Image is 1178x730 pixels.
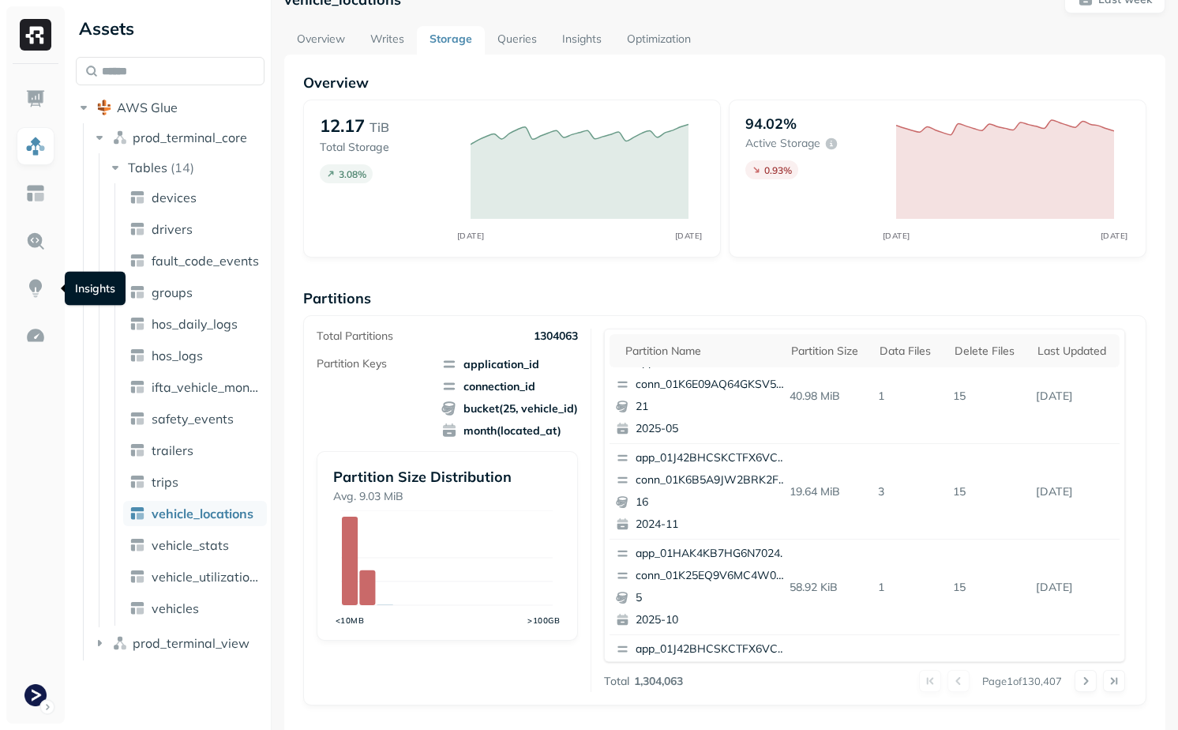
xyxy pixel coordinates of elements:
[123,596,267,621] a: vehicles
[20,19,51,51] img: Ryft
[320,140,454,155] p: Total Storage
[96,100,112,115] img: root
[882,231,910,241] tspan: [DATE]
[333,468,561,486] p: Partition Size Distribution
[129,379,145,395] img: table
[123,532,267,558] a: vehicle_stats
[417,26,485,55] a: Storage
[636,546,789,562] p: app_01HAK4KB7HG6N7024210G3S8D5
[636,377,789,393] p: conn_01K6E09AQ64GKSV5EEW73155X7
[133,130,247,145] span: prod_terminal_core
[129,316,145,332] img: table
[636,568,789,584] p: conn_01K25EQ9V6MC4W0Q85Z1A4DXHG
[317,329,393,344] p: Total Partitions
[92,125,265,150] button: prod_terminal_core
[92,630,265,656] button: prod_terminal_view
[872,382,947,410] p: 1
[636,517,789,532] p: 2024-11
[123,438,267,463] a: trailers
[610,444,796,539] button: app_01J42BHCSKCTFX6VCA8QNRA04Mconn_01K6B5A9JW2BRK2FFPQ59W9K9V162024-11
[107,155,266,180] button: Tables(14)
[25,183,46,204] img: Asset Explorer
[129,253,145,269] img: table
[129,284,145,300] img: table
[528,615,561,626] tspan: >100GB
[25,325,46,346] img: Optimization
[339,168,366,180] p: 3.08 %
[1037,344,1112,359] div: Last updated
[123,280,267,305] a: groups
[880,344,939,359] div: Data Files
[358,26,417,55] a: Writes
[123,469,267,495] a: trips
[872,478,947,506] p: 3
[1030,382,1120,410] p: Oct 1, 2025
[123,216,267,242] a: drivers
[123,374,267,400] a: ifta_vehicle_months
[129,537,145,553] img: table
[303,73,1146,92] p: Overview
[152,190,197,205] span: devices
[783,478,872,506] p: 19.64 MiB
[604,674,629,689] p: Total
[129,600,145,616] img: table
[456,231,484,241] tspan: [DATE]
[152,411,234,427] span: safety_events
[123,343,267,368] a: hos_logs
[1030,478,1120,506] p: Oct 1, 2025
[284,26,358,55] a: Overview
[123,406,267,431] a: safety_events
[634,674,683,689] p: 1,304,063
[128,160,167,175] span: Tables
[674,231,702,241] tspan: [DATE]
[317,356,387,371] p: Partition Keys
[636,612,789,628] p: 2025-10
[152,442,193,458] span: trailers
[534,329,578,344] p: 1304063
[947,478,1030,506] p: 15
[25,278,46,299] img: Insights
[872,574,947,601] p: 1
[336,615,365,626] tspan: <10MB
[441,423,578,438] span: month(located_at)
[152,569,261,585] span: vehicle_utilization_day
[76,16,264,41] div: Assets
[152,506,253,521] span: vehicle_locations
[636,421,789,437] p: 2025-05
[791,344,864,359] div: Partition size
[65,272,126,306] div: Insights
[333,489,561,504] p: Avg. 9.03 MiB
[152,474,178,490] span: trips
[24,684,47,706] img: Terminal
[123,501,267,526] a: vehicle_locations
[636,642,789,657] p: app_01J42BHCSKCTFX6VCA8QNRA04M
[764,164,792,176] p: 0.93 %
[636,495,789,510] p: 16
[636,472,789,488] p: conn_01K6B5A9JW2BRK2FFPQ59W9K9V
[947,382,1030,410] p: 15
[441,378,578,394] span: connection_id
[982,674,1062,688] p: Page 1 of 130,407
[783,574,872,601] p: 58.92 KiB
[152,537,229,553] span: vehicle_stats
[152,221,193,237] span: drivers
[625,344,775,359] div: Partition name
[112,130,128,145] img: namespace
[320,115,365,137] p: 12.17
[745,136,820,151] p: Active storage
[25,88,46,109] img: Dashboard
[25,231,46,251] img: Query Explorer
[129,190,145,205] img: table
[947,574,1030,601] p: 15
[133,635,249,651] span: prod_terminal_view
[123,564,267,589] a: vehicle_utilization_day
[610,540,796,634] button: app_01HAK4KB7HG6N7024210G3S8D5conn_01K25EQ9V6MC4W0Q85Z1A4DXHG52025-10
[610,635,796,730] button: app_01J42BHCSKCTFX6VCA8QNRA04Mconn_01K6B5A9JW2BRK2FFPQ59W9K9V192024-11
[1100,231,1127,241] tspan: [DATE]
[129,411,145,427] img: table
[152,600,199,616] span: vehicles
[129,506,145,521] img: table
[783,382,872,410] p: 40.98 MiB
[129,474,145,490] img: table
[441,401,578,416] span: bucket(25, vehicle_id)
